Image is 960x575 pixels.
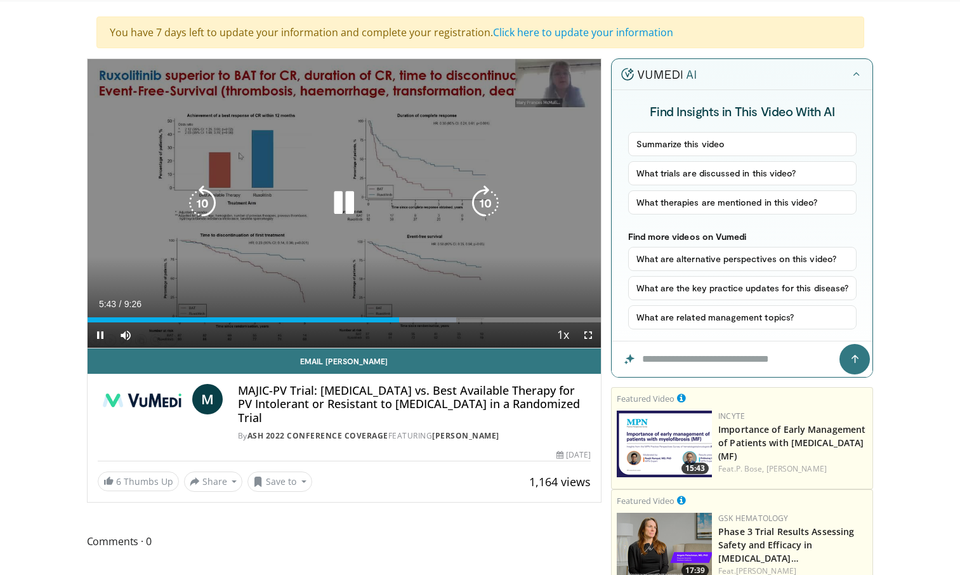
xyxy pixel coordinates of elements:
[736,463,765,474] a: P. Bose,
[113,322,138,348] button: Mute
[617,495,674,506] small: Featured Video
[621,68,696,81] img: vumedi-ai-logo.v2.svg
[550,322,575,348] button: Playback Rate
[98,384,187,414] img: ASH 2022 Conference Coverage
[628,103,857,119] h4: Find Insights in This Video With AI
[238,384,591,425] h4: MAJIC-PV Trial: [MEDICAL_DATA] vs. Best Available Therapy for PV Intolerant or Resistant to [MEDI...
[238,430,591,442] div: By FEATURING
[766,463,827,474] a: [PERSON_NAME]
[88,317,602,322] div: Progress Bar
[628,231,857,242] p: Find more videos on Vumedi
[681,463,709,474] span: 15:43
[87,533,602,550] span: Comments 0
[718,411,745,421] a: Incyte
[192,384,223,414] a: M
[718,513,788,524] a: GSK Hematology
[617,411,712,477] img: 0ab4ba2a-1ce5-4c7e-8472-26c5528d93bc.png.150x105_q85_crop-smart_upscale.png
[628,305,857,329] button: What are related management topics?
[88,59,602,348] video-js: Video Player
[612,341,872,377] input: Question for the AI
[617,411,712,477] a: 15:43
[575,322,601,348] button: Fullscreen
[718,463,867,475] div: Feat.
[184,472,243,492] button: Share
[628,247,857,271] button: What are alternative perspectives on this video?
[718,423,865,462] a: Importance of Early Management of Patients with [MEDICAL_DATA] (MF)
[628,161,857,185] button: What trials are discussed in this video?
[617,393,674,404] small: Featured Video
[98,472,179,491] a: 6 Thumbs Up
[556,449,591,461] div: [DATE]
[88,322,113,348] button: Pause
[88,348,602,374] a: Email [PERSON_NAME]
[247,430,388,441] a: ASH 2022 Conference Coverage
[119,299,122,309] span: /
[99,299,116,309] span: 5:43
[718,525,854,564] a: Phase 3 Trial Results Assessing Safety and Efficacy in [MEDICAL_DATA]…
[628,276,857,300] button: What are the key practice updates for this disease?
[529,474,591,489] span: 1,164 views
[628,190,857,215] button: What therapies are mentioned in this video?
[493,25,673,39] a: Click here to update your information
[96,17,864,48] div: You have 7 days left to update your information and complete your registration.
[124,299,141,309] span: 9:26
[116,475,121,487] span: 6
[628,132,857,156] button: Summarize this video
[247,472,312,492] button: Save to
[432,430,499,441] a: [PERSON_NAME]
